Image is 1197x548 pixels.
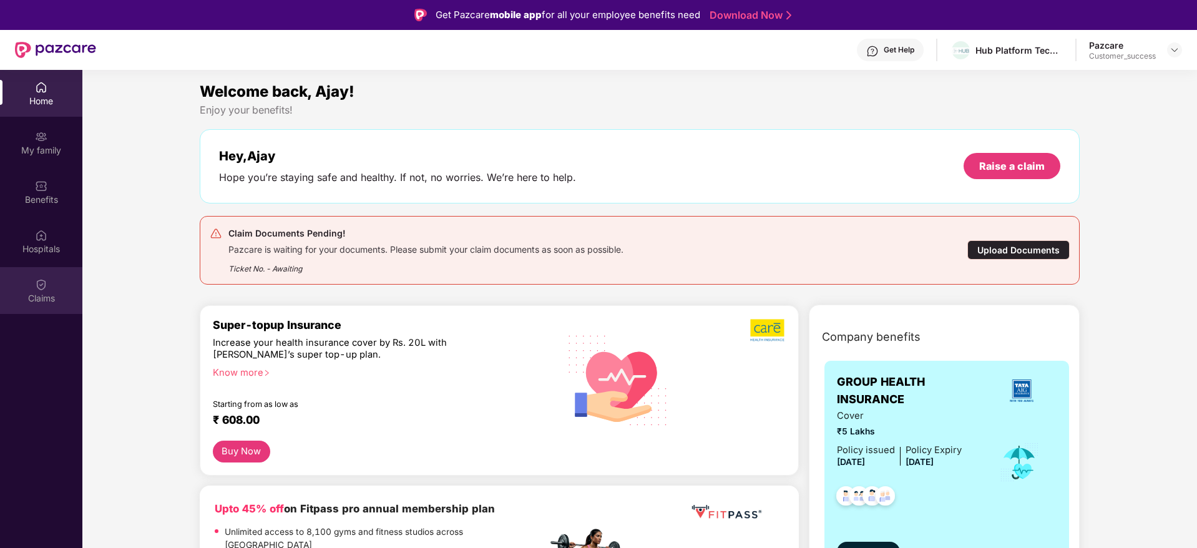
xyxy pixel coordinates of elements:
span: ₹5 Lakhs [837,425,962,439]
img: Logo [414,9,427,21]
img: hub_logo_light.png [952,47,970,54]
img: svg+xml;base64,PHN2ZyB4bWxucz0iaHR0cDovL3d3dy53My5vcmcvMjAwMC9zdmciIHhtbG5zOnhsaW5rPSJodHRwOi8vd3... [559,319,678,440]
img: svg+xml;base64,PHN2ZyB3aWR0aD0iMjAiIGhlaWdodD0iMjAiIHZpZXdCb3g9IjAgMCAyMCAyMCIgZmlsbD0ibm9uZSIgeG... [35,130,47,143]
img: Stroke [786,9,791,22]
div: Super-topup Insurance [213,318,547,331]
img: icon [999,442,1040,483]
img: svg+xml;base64,PHN2ZyBpZD0iRHJvcGRvd24tMzJ4MzIiIHhtbG5zPSJodHRwOi8vd3d3LnczLm9yZy8yMDAwL3N2ZyIgd2... [1170,45,1180,55]
img: svg+xml;base64,PHN2ZyBpZD0iSGVscC0zMngzMiIgeG1sbnM9Imh0dHA6Ly93d3cudzMub3JnLzIwMDAvc3ZnIiB3aWR0aD... [866,45,879,57]
div: Customer_success [1089,51,1156,61]
div: Hub Platform Technology Partners ([GEOGRAPHIC_DATA]) Private Limited [975,44,1063,56]
div: Pazcare [1089,39,1156,51]
img: svg+xml;base64,PHN2ZyBpZD0iSG9zcGl0YWxzIiB4bWxucz0iaHR0cDovL3d3dy53My5vcmcvMjAwMC9zdmciIHdpZHRoPS... [35,229,47,242]
div: Get Help [884,45,914,55]
a: Download Now [710,9,788,22]
img: svg+xml;base64,PHN2ZyB4bWxucz0iaHR0cDovL3d3dy53My5vcmcvMjAwMC9zdmciIHdpZHRoPSI0OC45MTUiIGhlaWdodD... [844,482,874,513]
div: ₹ 608.00 [213,413,535,428]
div: Enjoy your benefits! [200,104,1080,117]
strong: mobile app [490,9,542,21]
div: Get Pazcare for all your employee benefits need [436,7,700,22]
div: Upload Documents [967,240,1070,260]
div: Increase your health insurance cover by Rs. 20L with [PERSON_NAME]’s super top-up plan. [213,337,493,361]
div: Hey, Ajay [219,149,576,164]
img: insurerLogo [1005,374,1038,408]
div: Know more [213,367,540,376]
span: right [263,369,270,376]
img: svg+xml;base64,PHN2ZyBpZD0iQ2xhaW0iIHhtbG5zPSJodHRwOi8vd3d3LnczLm9yZy8yMDAwL3N2ZyIgd2lkdGg9IjIwIi... [35,278,47,291]
img: svg+xml;base64,PHN2ZyB4bWxucz0iaHR0cDovL3d3dy53My5vcmcvMjAwMC9zdmciIHdpZHRoPSI0OC45NDMiIGhlaWdodD... [870,482,901,513]
b: Upto 45% off [215,502,284,515]
span: [DATE] [837,457,865,467]
img: New Pazcare Logo [15,42,96,58]
div: Starting from as low as [213,399,494,408]
img: svg+xml;base64,PHN2ZyB4bWxucz0iaHR0cDovL3d3dy53My5vcmcvMjAwMC9zdmciIHdpZHRoPSI0OC45NDMiIGhlaWdodD... [831,482,861,513]
span: Welcome back, Ajay! [200,82,354,100]
div: Policy Expiry [906,443,962,457]
span: [DATE] [906,457,934,467]
div: Raise a claim [979,159,1045,173]
img: svg+xml;base64,PHN2ZyBpZD0iSG9tZSIgeG1sbnM9Imh0dHA6Ly93d3cudzMub3JnLzIwMDAvc3ZnIiB3aWR0aD0iMjAiIG... [35,81,47,94]
img: svg+xml;base64,PHN2ZyB4bWxucz0iaHR0cDovL3d3dy53My5vcmcvMjAwMC9zdmciIHdpZHRoPSI0OC45NDMiIGhlaWdodD... [857,482,887,513]
div: Ticket No. - Awaiting [228,255,623,275]
img: fppp.png [689,501,764,524]
div: Pazcare is waiting for your documents. Please submit your claim documents as soon as possible. [228,241,623,255]
span: Company benefits [822,328,921,346]
div: Policy issued [837,443,895,457]
div: Hope you’re staying safe and healthy. If not, no worries. We’re here to help. [219,171,576,184]
img: svg+xml;base64,PHN2ZyB4bWxucz0iaHR0cDovL3d3dy53My5vcmcvMjAwMC9zdmciIHdpZHRoPSIyNCIgaGVpZ2h0PSIyNC... [210,227,222,240]
span: GROUP HEALTH INSURANCE [837,373,986,409]
div: Claim Documents Pending! [228,226,623,241]
b: on Fitpass pro annual membership plan [215,502,495,515]
img: svg+xml;base64,PHN2ZyBpZD0iQmVuZWZpdHMiIHhtbG5zPSJodHRwOi8vd3d3LnczLm9yZy8yMDAwL3N2ZyIgd2lkdGg9Ij... [35,180,47,192]
span: Cover [837,409,962,423]
img: b5dec4f62d2307b9de63beb79f102df3.png [750,318,786,342]
button: Buy Now [213,441,270,462]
